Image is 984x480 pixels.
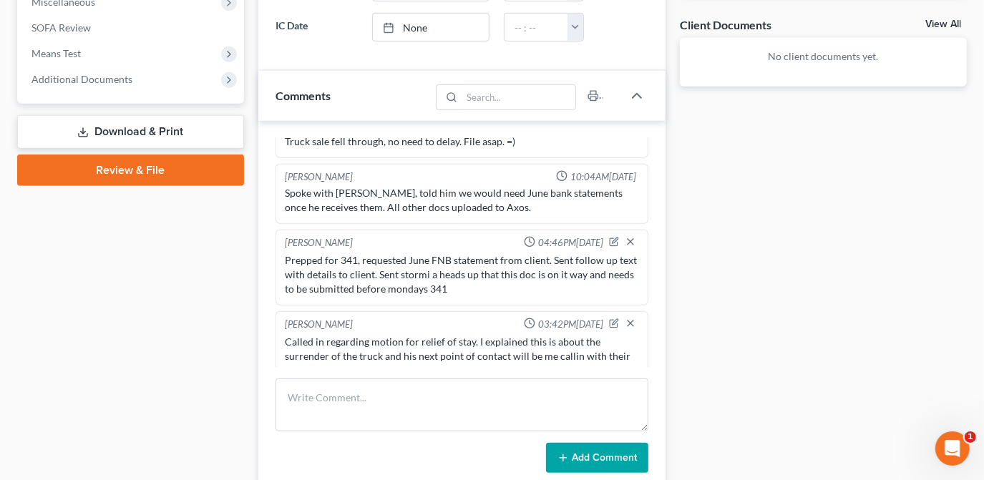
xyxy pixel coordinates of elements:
[680,17,771,32] div: Client Documents
[285,236,353,250] div: [PERSON_NAME]
[538,236,603,250] span: 04:46PM[DATE]
[276,89,331,102] span: Comments
[285,335,639,378] div: Called in regarding motion for relief of stay. I explained this is about the surrender of the tru...
[462,85,576,109] input: Search...
[285,253,639,296] div: Prepped for 341, requested June FNB statement from client. Sent follow up text with details to cl...
[31,73,132,85] span: Additional Documents
[925,19,961,29] a: View All
[285,134,639,149] div: Truck sale fell through, no need to delay. File asap. =)
[546,443,648,473] button: Add Comment
[505,14,568,41] input: -- : --
[17,115,244,149] a: Download & Print
[31,21,91,34] span: SOFA Review
[285,170,353,184] div: [PERSON_NAME]
[935,431,970,466] iframe: Intercom live chat
[268,13,365,41] label: IC Date
[538,318,603,331] span: 03:42PM[DATE]
[373,14,489,41] a: None
[570,170,636,184] span: 10:04AM[DATE]
[285,186,639,215] div: Spoke with [PERSON_NAME], told him we would need June bank statements once he receives them. All ...
[20,15,244,41] a: SOFA Review
[285,318,353,332] div: [PERSON_NAME]
[691,49,955,64] p: No client documents yet.
[31,47,81,59] span: Means Test
[17,155,244,186] a: Review & File
[965,431,976,443] span: 1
